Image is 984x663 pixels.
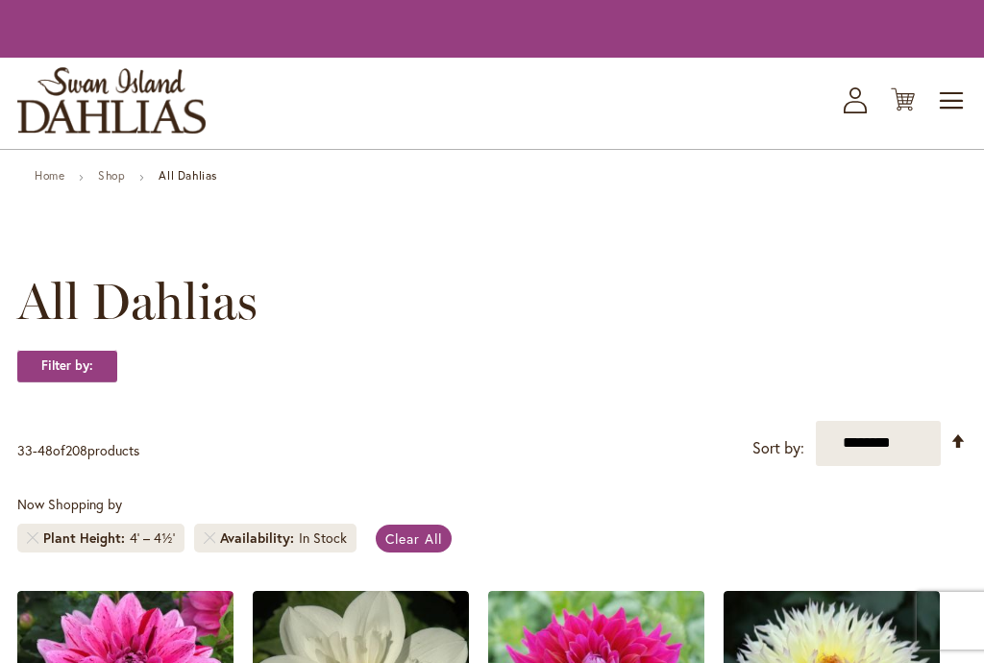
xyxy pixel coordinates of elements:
[65,441,87,459] span: 208
[204,532,215,544] a: Remove Availability In Stock
[17,441,33,459] span: 33
[17,435,139,466] p: - of products
[752,430,804,466] label: Sort by:
[376,525,452,552] a: Clear All
[159,168,217,183] strong: All Dahlias
[385,529,442,548] span: Clear All
[27,532,38,544] a: Remove Plant Height 4' – 4½'
[130,528,175,548] div: 4' – 4½'
[98,168,125,183] a: Shop
[37,441,53,459] span: 48
[17,495,122,513] span: Now Shopping by
[17,67,206,134] a: store logo
[220,528,299,548] span: Availability
[299,528,347,548] div: In Stock
[35,168,64,183] a: Home
[17,350,117,382] strong: Filter by:
[17,273,258,331] span: All Dahlias
[43,528,130,548] span: Plant Height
